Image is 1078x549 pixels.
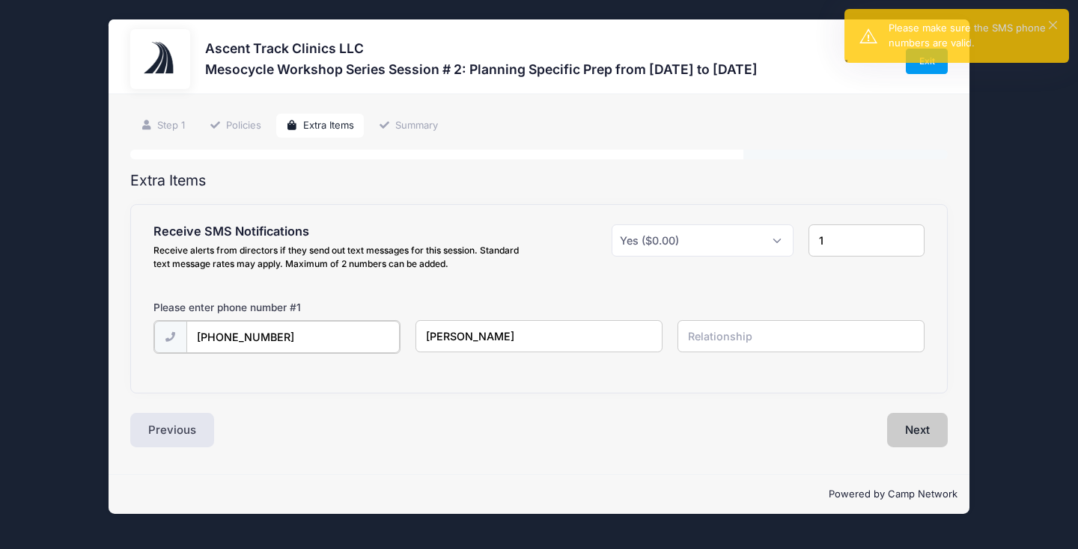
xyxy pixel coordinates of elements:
a: Policies [200,114,272,138]
h3: Mesocycle Workshop Series Session # 2: Planning Specific Prep from [DATE] to [DATE] [205,61,758,77]
input: Relationship [677,320,925,352]
div: Receive alerts from directors if they send out text messages for this session. Standard text mess... [153,244,532,271]
h4: Receive SMS Notifications [153,224,532,239]
span: 1 [296,301,301,313]
a: Extra Items [276,114,364,138]
button: Previous [130,413,214,447]
h2: Extra Items [130,172,948,189]
input: Quantity [808,224,925,257]
input: (xxx) xxx-xxxx [186,321,400,353]
a: Summary [368,114,448,138]
a: Step 1 [130,114,195,138]
p: Powered by Camp Network [121,487,957,502]
button: × [1049,21,1057,29]
button: Next [887,413,948,447]
label: Please enter phone number # [153,300,301,315]
div: Please make sure the SMS phone numbers are valid. [889,21,1057,50]
input: Name [415,320,663,352]
h3: Ascent Track Clinics LLC [205,40,758,56]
